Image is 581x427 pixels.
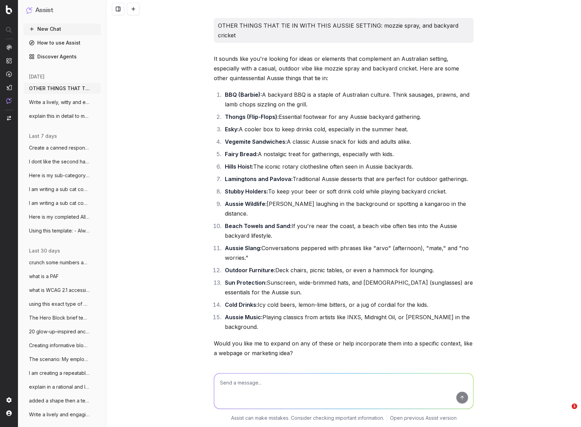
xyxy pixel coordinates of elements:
span: OTHER THINGS THAT TIE IN WITH THIS AUSSI [29,85,90,92]
a: Open previous Assist version [390,415,457,421]
span: [DATE] [29,73,45,80]
button: explain in a rational and logical manner [23,381,101,392]
button: Using this template: - Always use simple [23,225,101,236]
span: The scenario: My employee is on to a sec [29,356,90,363]
p: Would you like me to expand on any of these or help incorporate them into a specific context, lik... [214,339,474,358]
a: Discover Agents [23,51,101,62]
span: explain this in detail to me (ecommerce [29,113,90,120]
img: Assist [6,98,12,104]
img: Setting [6,397,12,403]
strong: BBQ (Barbie): [225,91,262,98]
span: added a shape then a text box within on [29,397,90,404]
li: The iconic rotary clothesline often seen in Aussie backyards. [223,162,474,171]
button: crunch some numbers and gather data to g [23,257,101,268]
span: Using this template: - Always use simple [29,227,90,234]
span: Here is my sub-category content brief fo [29,172,90,179]
li: Conversations peppered with phrases like "arvo" (afternoon), "mate," and "no worries." [223,243,474,263]
button: Creating informative block (of this leng [23,340,101,351]
p: OTHER THINGS THAT TIE IN WITH THIS AUSSIE SETTING: mozzie spray, and backyard cricket [218,21,469,40]
button: The scenario: My employee is on to a sec [23,354,101,365]
li: A backyard BBQ is a staple of Australian culture. Think sausages, prawns, and lamb chops sizzling... [223,90,474,109]
button: I am writing a sub cat content creation [23,184,101,195]
button: what is a PAF [23,271,101,282]
strong: Thongs (Flip-Flops): [225,113,279,120]
li: Deck chairs, picnic tables, or even a hammock for lounging. [223,265,474,275]
span: what is a PAF [29,273,59,280]
button: New Chat [23,23,101,35]
li: To keep your beer or soft drink cold while playing backyard cricket. [223,187,474,196]
button: using this exact type of content templat [23,298,101,310]
li: Playing classics from artists like INXS, Midnight Oil, or [PERSON_NAME] in the background. [223,312,474,332]
strong: Beach Towels and Sand: [225,222,292,229]
iframe: Intercom live chat [558,404,574,420]
button: I am writing a sub cat content creation [23,198,101,209]
p: Assist can make mistakes. Consider checking important information. [231,415,384,421]
span: crunch some numbers and gather data to g [29,259,90,266]
img: Intelligence [6,58,12,64]
span: I am creating a repeatable prompt to gen [29,370,90,377]
strong: Aussie Music: [225,314,263,321]
li: Essential footwear for any Aussie backyard gathering. [223,112,474,122]
span: last 7 days [29,133,57,140]
span: I am writing a sub cat content creation [29,186,90,193]
h1: Assist [35,6,53,15]
button: what is WCAG 2.1 accessibility requireme [23,285,101,296]
strong: Esky: [225,126,239,133]
span: explain in a rational and logical manner [29,383,90,390]
strong: Aussie Wildlife: [225,200,267,207]
p: It sounds like you're looking for ideas or elements that complement an Australian setting, especi... [214,54,474,83]
span: Creating informative block (of this leng [29,342,90,349]
button: added a shape then a text box within on [23,395,101,406]
span: I am writing a sub cat content creation [29,200,90,207]
span: Write a lively and engaging metadescript [29,411,90,418]
span: last 30 days [29,247,60,254]
li: Traditional Aussie desserts that are perfect for outdoor gatherings. [223,174,474,184]
span: I dont like the second half of this sent [29,158,90,165]
a: How to use Assist [23,37,101,48]
button: Write a lively and engaging metadescript [23,409,101,420]
li: A nostalgic treat for gatherings, especially with kids. [223,149,474,159]
button: Create a canned response from online fra [23,142,101,153]
button: The Hero Block brief template Engaging [23,312,101,323]
img: Botify logo [6,5,12,14]
button: explain this in detail to me (ecommerce [23,111,101,122]
img: Switch project [7,116,11,121]
strong: Sun Protection: [225,279,267,286]
button: Write a lively, witty and engaging meta [23,97,101,108]
button: I dont like the second half of this sent [23,156,101,167]
li: Icy cold beers, lemon-lime bitters, or a jug of cordial for the kids. [223,300,474,310]
strong: Stubby Holders: [225,188,268,195]
strong: Fairy Bread: [225,151,258,158]
li: Sunscreen, wide-brimmed hats, and [DEMOGRAPHIC_DATA] (sunglasses) are essentials for the Aussie sun. [223,278,474,297]
li: A classic Aussie snack for kids and adults alike. [223,137,474,146]
span: Write a lively, witty and engaging meta [29,99,90,106]
li: [PERSON_NAME] laughing in the background or spotting a kangaroo in the distance. [223,199,474,218]
button: Assist [26,6,98,15]
button: I am creating a repeatable prompt to gen [23,368,101,379]
strong: Vegemite Sandwiches: [225,138,287,145]
strong: Cold Drinks: [225,301,258,308]
img: Assist [26,7,32,13]
span: Here is my completed All BBQs content pa [29,213,90,220]
li: If you're near the coast, a beach vibe often ties into the Aussie backyard lifestyle. [223,221,474,240]
button: Here is my sub-category content brief fo [23,170,101,181]
button: 20 glow-up–inspired anchor text lines fo [23,326,101,337]
strong: Lamingtons and Pavlova: [225,175,293,182]
strong: Hills Hoist: [225,163,253,170]
strong: Outdoor Furniture: [225,267,275,274]
span: The Hero Block brief template Engaging [29,314,90,321]
button: Here is my completed All BBQs content pa [23,211,101,222]
span: what is WCAG 2.1 accessibility requireme [29,287,90,294]
span: Create a canned response from online fra [29,144,90,151]
img: Activation [6,71,12,77]
button: OTHER THINGS THAT TIE IN WITH THIS AUSSI [23,83,101,94]
li: A cooler box to keep drinks cold, especially in the summer heat. [223,124,474,134]
span: 1 [572,404,577,409]
strong: Aussie Slang: [225,245,261,252]
span: 20 glow-up–inspired anchor text lines fo [29,328,90,335]
img: My account [6,410,12,416]
span: using this exact type of content templat [29,301,90,307]
img: Analytics [6,45,12,50]
img: Studio [6,85,12,90]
